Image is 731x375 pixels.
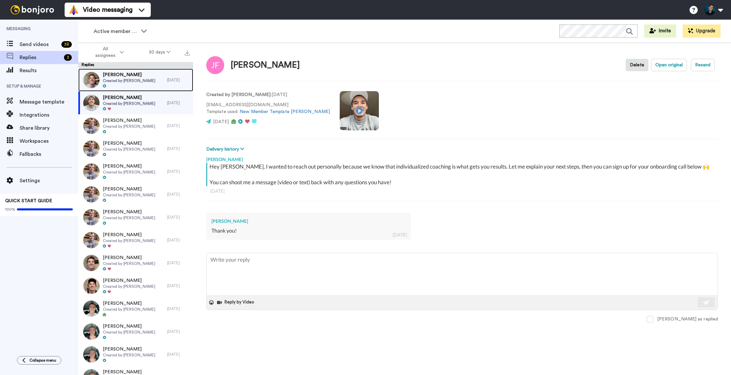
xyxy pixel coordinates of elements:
[8,5,57,14] img: bj-logo-header-white.svg
[78,252,193,274] a: [PERSON_NAME]Created by [PERSON_NAME][DATE]
[78,343,193,366] a: [PERSON_NAME]Created by [PERSON_NAME][DATE]
[211,227,406,235] div: Thank you!
[206,92,271,97] strong: Created by [PERSON_NAME]
[5,207,15,212] span: 100%
[206,102,330,115] p: [EMAIL_ADDRESS][DOMAIN_NAME] Template used:
[103,78,155,83] span: Created by [PERSON_NAME]
[103,117,155,124] span: [PERSON_NAME]
[103,140,155,147] span: [PERSON_NAME]
[211,218,406,224] div: [PERSON_NAME]
[167,237,190,243] div: [DATE]
[103,307,155,312] span: Created by [PERSON_NAME]
[83,5,132,14] span: Video messaging
[103,209,155,215] span: [PERSON_NAME]
[83,72,100,88] img: 5b9c18ba-9c8d-4a93-b86d-e1d5a06968e2-thumb.jpg
[206,91,330,98] p: : [DATE]
[29,358,56,363] span: Collapse menu
[206,146,246,153] button: Delivery history
[83,323,100,340] img: 74abfeb4-5609-4b5e-ba45-df111bbb9d9a-thumb.jpg
[167,77,190,83] div: [DATE]
[103,215,155,220] span: Created by [PERSON_NAME]
[78,137,193,160] a: [PERSON_NAME]Created by [PERSON_NAME][DATE]
[83,163,100,180] img: 7f7dd420-9f10-4da0-b582-ae6c9b43b097-thumb.jpg
[20,137,78,145] span: Workspaces
[103,170,155,175] span: Created by [PERSON_NAME]
[61,41,72,48] div: 38
[644,24,676,38] button: Invite
[92,46,118,59] span: All assignees
[167,306,190,311] div: [DATE]
[691,59,715,71] button: Resend
[167,146,190,151] div: [DATE]
[103,72,155,78] span: [PERSON_NAME]
[78,320,193,343] a: [PERSON_NAME]Created by [PERSON_NAME][DATE]
[78,229,193,252] a: [PERSON_NAME]Created by [PERSON_NAME][DATE]
[103,192,155,198] span: Created by [PERSON_NAME]
[78,206,193,229] a: [PERSON_NAME]Created by [PERSON_NAME][DATE]
[657,316,718,322] div: [PERSON_NAME] as replied
[103,284,155,289] span: Created by [PERSON_NAME]
[213,120,229,124] span: [DATE]
[20,98,78,106] span: Message template
[78,160,193,183] a: [PERSON_NAME]Created by [PERSON_NAME][DATE]
[103,330,155,335] span: Created by [PERSON_NAME]
[103,238,155,243] span: Created by [PERSON_NAME]
[69,5,79,15] img: vm-color.svg
[5,199,52,203] span: QUICK START GUIDE
[103,94,155,101] span: [PERSON_NAME]
[78,62,193,69] div: Replies
[103,186,155,192] span: [PERSON_NAME]
[83,209,100,225] img: 7f7dd420-9f10-4da0-b582-ae6c9b43b097-thumb.jpg
[20,124,78,132] span: Share library
[83,255,100,271] img: 3dfa51a9-cd66-4cf9-8cb5-98f460da584d-thumb.jpg
[167,352,190,357] div: [DATE]
[78,91,193,114] a: [PERSON_NAME]Created by [PERSON_NAME][DATE]
[185,50,190,56] img: export.svg
[183,47,192,57] button: Export all results that match these filters now.
[20,41,59,48] span: Send videos
[167,329,190,334] div: [DATE]
[103,163,155,170] span: [PERSON_NAME]
[83,95,100,111] img: cd5c5099-17d3-449c-a179-573b34075a32-thumb.jpg
[103,277,155,284] span: [PERSON_NAME]
[206,153,718,163] div: [PERSON_NAME]
[20,54,61,61] span: Replies
[651,59,687,71] button: Open original
[103,352,155,358] span: Created by [PERSON_NAME]
[20,150,78,158] span: Fallbacks
[103,147,155,152] span: Created by [PERSON_NAME]
[103,346,155,352] span: [PERSON_NAME]
[167,169,190,174] div: [DATE]
[103,300,155,307] span: [PERSON_NAME]
[83,118,100,134] img: 7f7dd420-9f10-4da0-b582-ae6c9b43b097-thumb.jpg
[167,100,190,106] div: [DATE]
[167,215,190,220] div: [DATE]
[683,24,721,38] button: Upgrade
[240,109,330,114] a: New Member Template [PERSON_NAME]
[17,356,61,365] button: Collapse menu
[83,346,100,363] img: 74abfeb4-5609-4b5e-ba45-df111bbb9d9a-thumb.jpg
[103,323,155,330] span: [PERSON_NAME]
[78,297,193,320] a: [PERSON_NAME]Created by [PERSON_NAME][DATE]
[231,60,300,70] div: [PERSON_NAME]
[703,300,710,305] img: send-white.svg
[83,140,100,157] img: 7f7dd420-9f10-4da0-b582-ae6c9b43b097-thumb.jpg
[83,301,100,317] img: 2e29f156-e327-4fd0-b9e3-ce3c685639d5-thumb.jpg
[83,186,100,203] img: 7f7dd420-9f10-4da0-b582-ae6c9b43b097-thumb.jpg
[103,254,155,261] span: [PERSON_NAME]
[136,46,183,58] button: 30 days
[78,69,193,91] a: [PERSON_NAME]Created by [PERSON_NAME][DATE]
[78,183,193,206] a: [PERSON_NAME]Created by [PERSON_NAME][DATE]
[20,67,78,74] span: Results
[103,101,155,106] span: Created by [PERSON_NAME]
[216,298,256,307] button: Reply by Video
[103,232,155,238] span: [PERSON_NAME]
[94,27,137,35] span: Active member welcome
[210,163,716,186] div: Hey [PERSON_NAME], I wanted to reach out personally because we know that individualized coaching ...
[167,192,190,197] div: [DATE]
[20,177,78,185] span: Settings
[83,278,100,294] img: d4af99e8-0e9b-46f8-a9da-be41813caadd-thumb.jpg
[206,56,224,74] img: Image of Justin Forgas
[103,261,155,266] span: Created by [PERSON_NAME]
